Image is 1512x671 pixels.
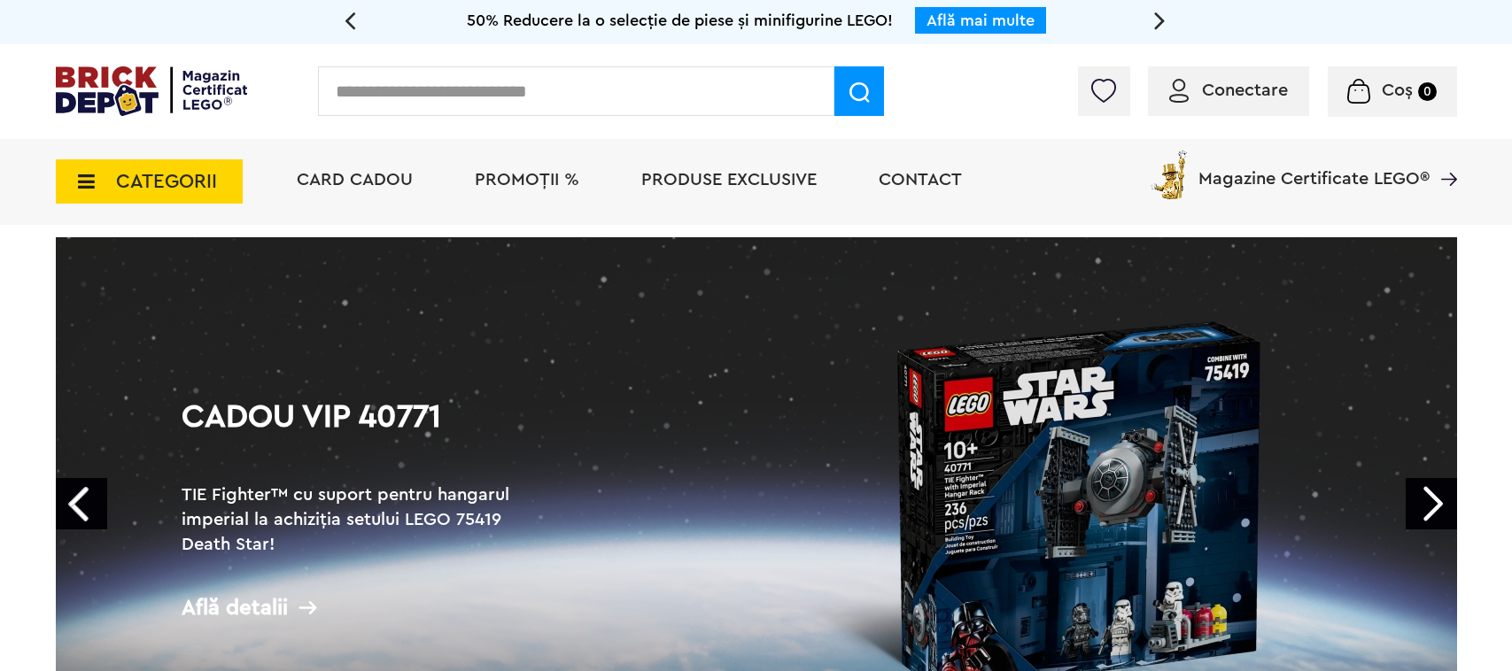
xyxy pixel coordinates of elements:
[116,172,217,191] span: CATEGORII
[879,171,962,189] a: Contact
[56,478,107,529] a: Prev
[1198,147,1430,188] span: Magazine Certificate LEGO®
[182,482,536,557] h2: TIE Fighter™ cu suport pentru hangarul imperial la achiziția setului LEGO 75419 Death Star!
[297,171,413,189] a: Card Cadou
[467,12,893,28] span: 50% Reducere la o selecție de piese și minifigurine LEGO!
[641,171,817,189] a: Produse exclusive
[1382,81,1413,99] span: Coș
[927,12,1035,28] a: Află mai multe
[1406,478,1457,529] a: Next
[1418,82,1437,101] small: 0
[182,597,536,619] div: Află detalii
[475,171,579,189] a: PROMOȚII %
[1430,147,1457,165] a: Magazine Certificate LEGO®
[1202,81,1288,99] span: Conectare
[182,401,536,465] h1: Cadou VIP 40771
[1169,81,1288,99] a: Conectare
